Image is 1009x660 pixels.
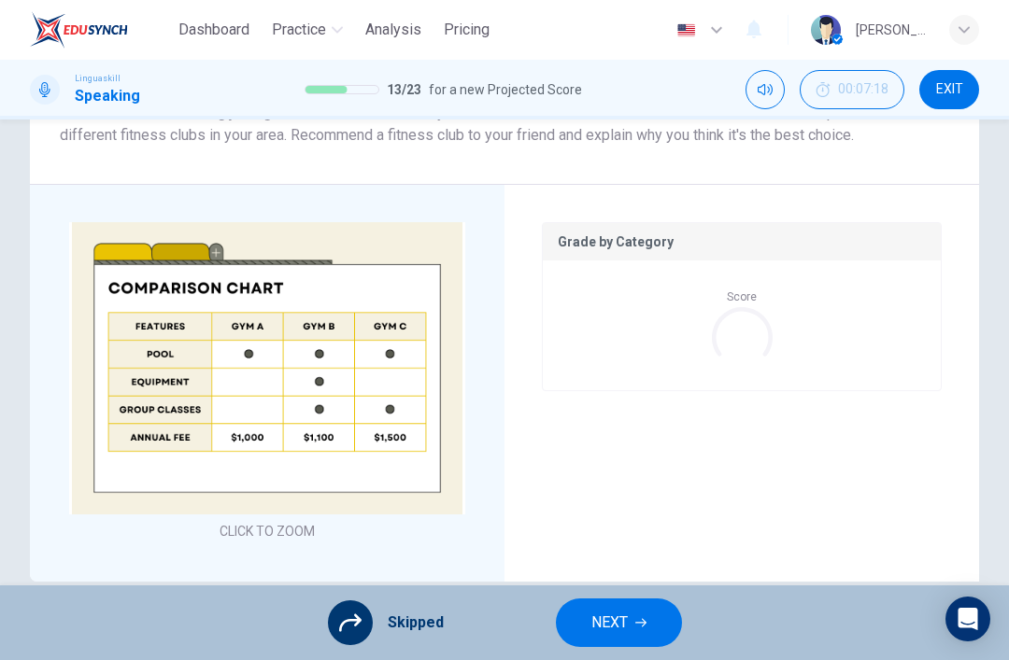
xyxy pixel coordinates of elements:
span: 00:07:18 [838,82,888,97]
span: for a new Projected Score [429,78,582,101]
span: Your friend is considering joining a fitness club and wants your advice. This chart shows the ame... [60,102,949,147]
span: Skipped [388,611,444,634]
img: EduSynch logo [30,11,128,49]
p: Grade by Category [558,234,926,249]
button: Practice [264,13,350,47]
button: Analysis [358,13,429,47]
button: CLICK TO ZOOM [212,518,322,544]
span: Score [727,290,757,303]
span: Linguaskill [75,72,121,85]
button: EXIT [919,70,979,109]
h1: Speaking [75,85,140,107]
img: Profile picture [811,15,841,45]
span: NEXT [591,610,628,636]
button: 00:07:18 [800,70,904,109]
span: Pricing [444,19,490,41]
div: Mute [746,70,785,109]
span: Dashboard [178,19,249,41]
div: [PERSON_NAME] [856,19,927,41]
a: EduSynch logo [30,11,171,49]
button: Pricing [436,13,497,47]
span: EXIT [936,82,963,97]
button: NEXT [556,598,682,647]
img: undefined [69,222,465,514]
span: Analysis [365,19,421,41]
img: en [675,23,698,37]
div: Hide [800,70,904,109]
span: Practice [272,19,326,41]
span: 13 / 23 [387,78,421,101]
div: Open Intercom Messenger [945,597,990,641]
button: Dashboard [171,13,257,47]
